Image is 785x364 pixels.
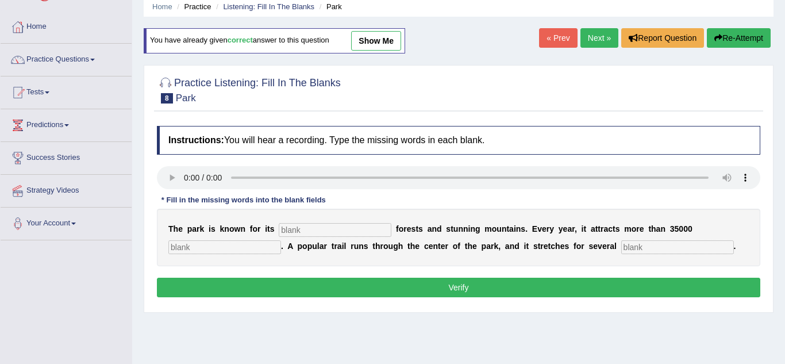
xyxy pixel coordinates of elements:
[621,240,734,254] input: blank
[279,223,391,237] input: blank
[342,242,344,251] b: i
[411,224,416,233] b: s
[636,224,639,233] b: r
[458,224,463,233] b: n
[640,224,644,233] b: e
[187,224,193,233] b: p
[337,242,342,251] b: a
[438,242,441,251] b: t
[157,195,330,206] div: * Fill in the missing words into the blank fields
[1,44,132,72] a: Practice Questions
[418,224,423,233] b: s
[161,93,173,104] span: 8
[157,126,760,155] h4: You will hear a recording. Type the missing words in each blank.
[351,242,353,251] b: r
[457,242,460,251] b: f
[498,242,501,251] b: ,
[240,224,245,233] b: n
[428,224,432,233] b: a
[312,242,317,251] b: u
[688,224,692,233] b: 0
[613,224,615,233] b: t
[491,242,494,251] b: r
[624,224,631,233] b: m
[601,224,603,233] b: r
[575,224,577,233] b: ,
[441,242,445,251] b: e
[320,242,324,251] b: a
[539,28,577,48] a: « Prev
[494,242,498,251] b: k
[549,224,554,233] b: y
[588,242,593,251] b: s
[453,224,459,233] b: u
[576,242,582,251] b: o
[572,224,575,233] b: r
[506,224,509,233] b: t
[393,242,398,251] b: g
[502,224,507,233] b: n
[168,224,174,233] b: T
[608,224,613,233] b: c
[509,224,514,233] b: a
[1,11,132,40] a: Home
[614,242,617,251] b: l
[470,224,475,233] b: n
[1,208,132,236] a: Your Account
[465,242,468,251] b: t
[486,242,491,251] b: a
[446,224,451,233] b: s
[220,224,225,233] b: k
[475,224,480,233] b: g
[265,224,267,233] b: i
[234,224,240,233] b: w
[516,224,521,233] b: n
[582,224,584,233] b: i
[174,1,211,12] li: Practice
[364,242,368,251] b: s
[559,224,563,233] b: y
[317,242,320,251] b: l
[157,278,760,297] button: Verify
[581,242,584,251] b: r
[200,224,205,233] b: k
[551,242,555,251] b: c
[298,242,303,251] b: p
[445,242,448,251] b: r
[514,224,516,233] b: i
[675,224,679,233] b: 5
[168,135,224,145] b: Instructions:
[526,242,529,251] b: t
[228,36,253,45] b: correct
[383,242,388,251] b: o
[332,242,334,251] b: t
[344,242,347,251] b: l
[410,242,415,251] b: h
[433,242,438,251] b: n
[157,75,341,104] h2: Practice Listening: Fill In The Blanks
[544,242,548,251] b: e
[229,224,234,233] b: o
[354,242,359,251] b: u
[192,224,197,233] b: a
[467,242,472,251] b: h
[555,242,560,251] b: h
[482,242,487,251] b: p
[660,224,665,233] b: n
[281,242,283,251] b: .
[372,242,375,251] b: t
[1,76,132,105] a: Tests
[560,242,565,251] b: e
[287,242,293,251] b: A
[648,224,651,233] b: t
[334,242,337,251] b: r
[432,224,437,233] b: n
[398,242,403,251] b: h
[583,224,586,233] b: t
[567,224,572,233] b: a
[607,242,610,251] b: r
[593,242,598,251] b: e
[595,224,598,233] b: t
[621,28,704,48] button: Report Question
[521,224,525,233] b: s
